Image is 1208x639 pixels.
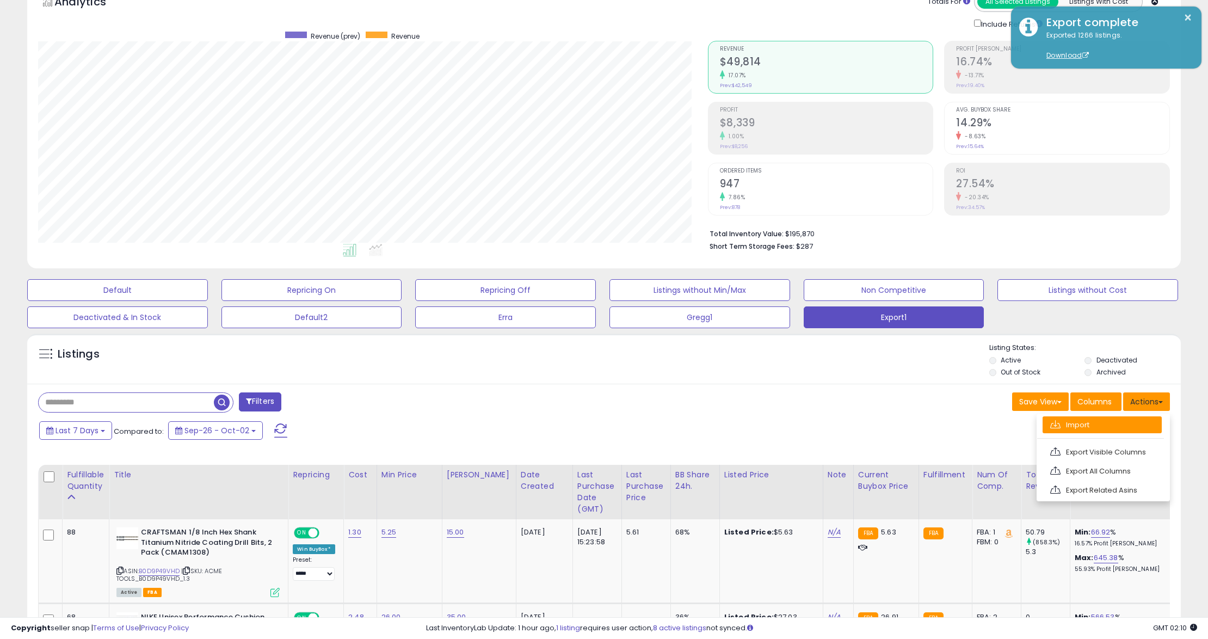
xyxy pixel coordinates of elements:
[295,529,309,538] span: ON
[977,537,1013,547] div: FBM: 0
[720,143,748,150] small: Prev: $8,256
[116,527,138,549] img: 31F+BqYsl3L._SL40_.jpg
[961,132,985,140] small: -8.63%
[1123,392,1170,411] button: Actions
[720,56,933,70] h2: $49,814
[139,567,180,576] a: B0D9P49VHD
[391,32,420,41] span: Revenue
[961,71,984,79] small: -13.71%
[27,306,208,328] button: Deactivated & In Stock
[804,279,984,301] button: Non Competitive
[1046,51,1089,60] a: Download
[724,527,815,537] div: $5.63
[415,306,596,328] button: Erra
[1043,482,1162,499] a: Export Related Asins
[311,32,360,41] span: Revenue (prev)
[27,279,208,301] button: Default
[221,279,402,301] button: Repricing On
[116,588,141,597] span: All listings currently available for purchase on Amazon
[1038,15,1193,30] div: Export complete
[1043,416,1162,433] a: Import
[725,71,746,79] small: 17.07%
[1033,538,1060,546] small: (858.3%)
[977,527,1013,537] div: FBA: 1
[881,527,896,537] span: 5.63
[961,193,989,201] small: -20.34%
[293,469,339,481] div: Repricing
[426,623,1197,634] div: Last InventoryLab Update: 1 hour ago, requires user action, not synced.
[1094,552,1118,563] a: 645.38
[977,469,1016,492] div: Num of Comp.
[966,17,1056,30] div: Include Returns
[997,279,1178,301] button: Listings without Cost
[11,623,189,634] div: seller snap | |
[348,469,372,481] div: Cost
[114,469,283,481] div: Title
[923,469,967,481] div: Fulfillment
[116,527,280,596] div: ASIN:
[720,107,933,113] span: Profit
[710,229,784,238] b: Total Inventory Value:
[1038,30,1193,61] div: Exported 1266 listings.
[828,469,849,481] div: Note
[521,527,564,537] div: [DATE]
[1075,566,1165,573] p: 55.93% Profit [PERSON_NAME]
[1043,444,1162,460] a: Export Visible Columns
[521,469,568,492] div: Date Created
[956,56,1169,70] h2: 16.74%
[1184,11,1192,24] button: ×
[956,107,1169,113] span: Avg. Buybox Share
[923,527,944,539] small: FBA
[1096,367,1126,377] label: Archived
[1075,540,1165,548] p: 16.57% Profit [PERSON_NAME]
[609,279,790,301] button: Listings without Min/Max
[1075,527,1091,537] b: Min:
[1026,527,1070,537] div: 50.79
[93,623,139,633] a: Terms of Use
[956,204,985,211] small: Prev: 34.57%
[796,241,813,251] span: $287
[720,168,933,174] span: Ordered Items
[675,469,715,492] div: BB Share 24h.
[720,204,740,211] small: Prev: 878
[577,527,613,547] div: [DATE] 15:23:58
[116,567,222,583] span: | SKU: ACME TOOLS_B0D9P49VHD_1.3
[1043,463,1162,480] a: Export All Columns
[1075,553,1165,573] div: %
[447,527,464,538] a: 15.00
[141,527,273,561] b: CRAFTSMAN 1/8 Inch Hex Shank Titanium Nitride Coating Drill Bits, 2 Pack (CMAM1308)
[956,177,1169,192] h2: 27.54%
[184,425,249,436] span: Sep-26 - Oct-02
[956,168,1169,174] span: ROI
[1075,527,1165,548] div: %
[724,469,818,481] div: Listed Price
[720,46,933,52] span: Revenue
[956,82,984,89] small: Prev: 19.40%
[556,623,580,633] a: 1 listing
[720,82,752,89] small: Prev: $42,549
[141,623,189,633] a: Privacy Policy
[858,469,914,492] div: Current Buybox Price
[447,469,511,481] div: [PERSON_NAME]
[710,226,1162,239] li: $195,870
[828,527,841,538] a: N/A
[1077,396,1112,407] span: Columns
[67,527,101,537] div: 88
[804,306,984,328] button: Export1
[293,556,335,581] div: Preset:
[143,588,162,597] span: FBA
[348,527,361,538] a: 1.30
[1026,547,1070,557] div: 5.3
[1153,623,1197,633] span: 2025-10-11 02:10 GMT
[577,469,617,515] div: Last Purchase Date (GMT)
[318,529,335,538] span: OFF
[725,132,744,140] small: 1.00%
[956,116,1169,131] h2: 14.29%
[239,392,281,411] button: Filters
[1001,367,1040,377] label: Out of Stock
[724,527,774,537] b: Listed Price:
[956,143,984,150] small: Prev: 15.64%
[415,279,596,301] button: Repricing Off
[56,425,98,436] span: Last 7 Days
[653,623,706,633] a: 8 active listings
